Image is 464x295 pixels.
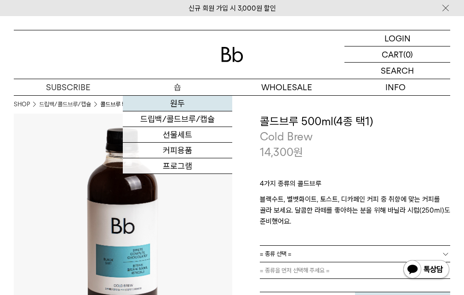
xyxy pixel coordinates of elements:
li: 콜드브루 500ml(4종 택1) [100,100,160,109]
p: SEARCH [381,63,414,79]
p: INFO [341,79,450,95]
p: LOGIN [384,30,411,46]
p: Cold Brew [260,129,451,145]
a: 커피용품 [123,143,232,158]
a: 프로그램 [123,158,232,174]
a: SHOP [14,100,30,109]
a: 숍 [123,79,232,95]
p: 블랙수트, 벨벳화이트, 토스트, 디카페인 커피 중 취향에 맞는 커피를 골라 보세요. 달콤한 라떼를 좋아하는 분을 위해 바닐라 시럽(250ml)도 준비했어요. [260,194,451,227]
img: 로고 [221,47,243,62]
a: LOGIN [344,30,450,46]
p: WHOLESALE [232,79,341,95]
a: 드립백/콜드브루/캡슐 [39,100,91,109]
a: CART (0) [344,46,450,63]
p: (0) [403,46,413,62]
p: 4가지 종류의 콜드브루 [260,178,451,194]
p: CART [382,46,403,62]
p: 14,300 [260,145,303,160]
h3: 콜드브루 500ml(4종 택1) [260,114,451,129]
a: 원두 [123,96,232,111]
span: = 종류을 먼저 선택해 주세요 = [260,262,330,278]
span: 원 [293,145,303,159]
a: 신규 회원 가입 시 3,000원 할인 [189,4,276,12]
a: 선물세트 [123,127,232,143]
span: = 종류 선택 = [260,246,292,262]
a: 드립백/콜드브루/캡슐 [123,111,232,127]
img: 카카오톡 채널 1:1 채팅 버튼 [402,259,450,281]
a: SUBSCRIBE [14,79,123,95]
